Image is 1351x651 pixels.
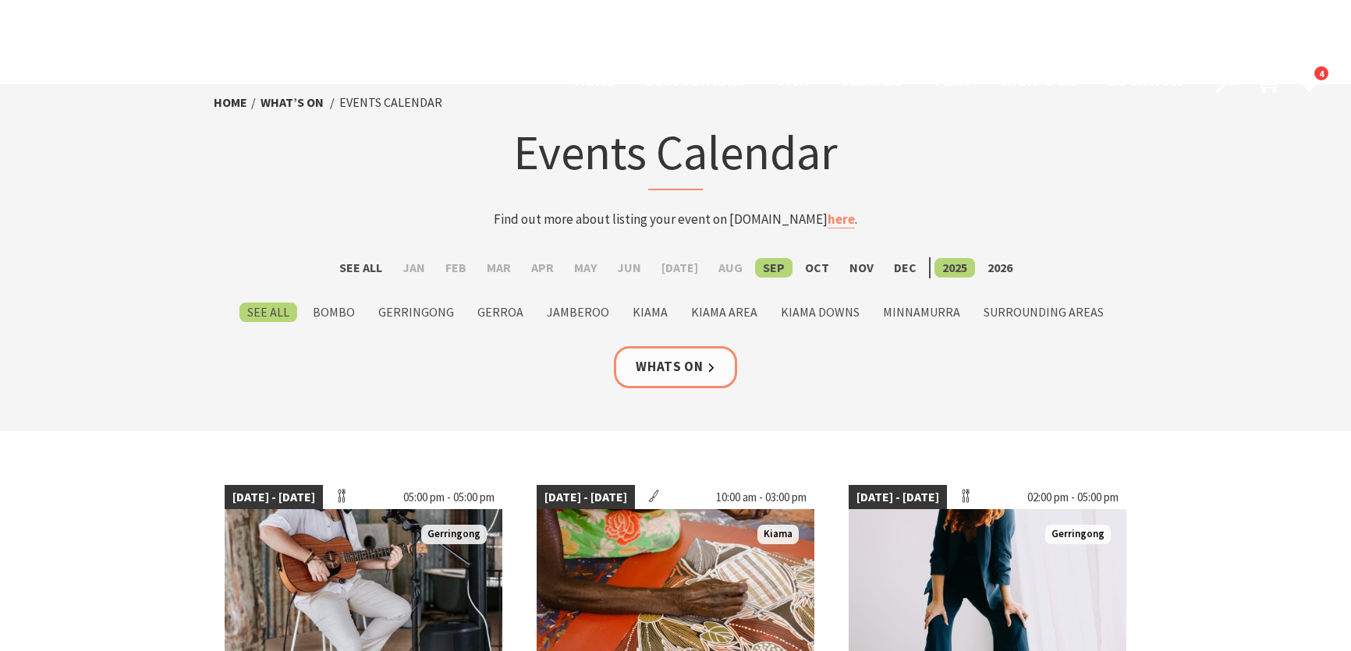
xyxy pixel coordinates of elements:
span: 10:00 am - 03:00 pm [708,485,814,510]
label: Surrounding Areas [976,303,1112,322]
label: Minnamurra [875,303,968,322]
span: Stay [777,71,811,90]
label: Aug [711,258,750,278]
label: See All [332,258,390,278]
a: 4 [1297,69,1321,92]
label: May [566,258,605,278]
span: [DATE] - [DATE] [849,485,947,510]
p: Find out more about listing your event on [DOMAIN_NAME] . [370,209,981,230]
label: Nov [842,258,881,278]
label: See All [239,303,297,322]
span: 02:00 pm - 05:00 pm [1019,485,1126,510]
span: Destinations [646,71,746,90]
span: Gerringong [1045,525,1111,544]
label: Jun [609,258,649,278]
span: [DATE] - [DATE] [225,485,323,510]
nav: Main Menu [559,69,1198,94]
label: Oct [797,258,837,278]
label: Apr [523,258,562,278]
span: Plan [935,71,970,90]
span: Book now [1108,71,1183,90]
label: Bombo [305,303,363,322]
span: [DATE] - [DATE] [537,485,635,510]
label: Mar [479,258,519,278]
span: Home [575,71,615,90]
label: Sep [755,258,793,278]
label: [DATE] [654,258,706,278]
a: Whats On [614,346,737,387]
a: here [828,211,855,228]
span: 4 [1314,66,1328,81]
span: 05:00 pm - 05:00 pm [395,485,502,510]
label: 2025 [934,258,975,278]
label: Feb [438,258,474,278]
label: Jan [395,258,433,278]
label: Jamberoo [539,303,617,322]
label: Dec [886,258,924,278]
label: Gerroa [470,303,531,322]
label: Kiama Area [683,303,765,322]
label: Kiama [625,303,675,322]
label: 2026 [980,258,1020,278]
span: What’s On [1001,71,1077,90]
span: Kiama [757,525,799,544]
label: Kiama Downs [773,303,867,322]
span: See & Do [842,71,903,90]
span: Gerringong [421,525,487,544]
label: Gerringong [371,303,462,322]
